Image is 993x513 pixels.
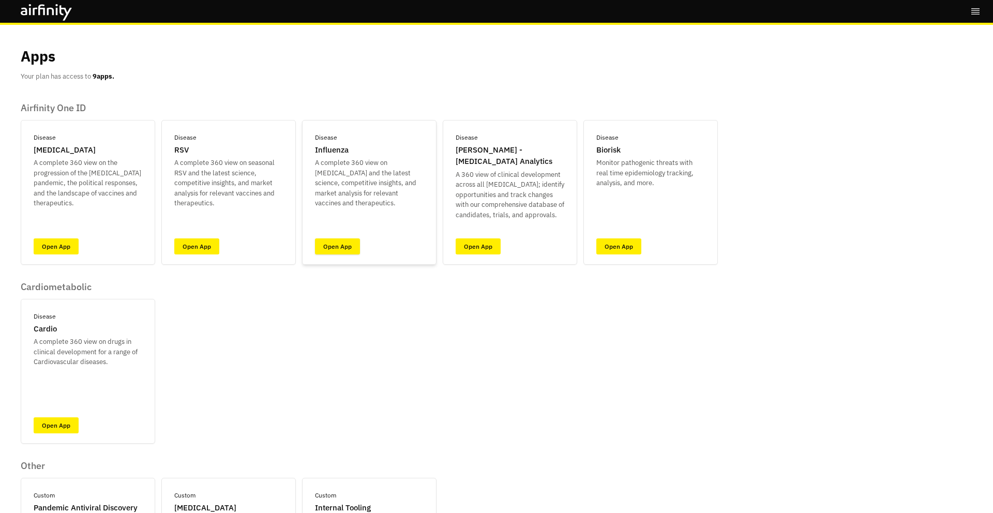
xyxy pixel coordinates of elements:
[315,158,424,208] p: A complete 360 view on [MEDICAL_DATA] and the latest science, competitive insights, and market an...
[93,72,114,81] b: 9 apps.
[174,491,195,500] p: Custom
[315,133,337,142] p: Disease
[34,158,142,208] p: A complete 360 view on the progression of the [MEDICAL_DATA] pandemic, the political responses, a...
[34,491,55,500] p: Custom
[456,133,478,142] p: Disease
[596,158,705,188] p: Monitor pathogenic threats with real time epidemiology tracking, analysis, and more.
[596,144,621,156] p: Biorisk
[34,144,96,156] p: [MEDICAL_DATA]
[174,133,197,142] p: Disease
[174,144,189,156] p: RSV
[456,170,564,220] p: A 360 view of clinical development across all [MEDICAL_DATA]; identify opportunities and track ch...
[21,46,55,67] p: Apps
[21,71,114,82] p: Your plan has access to
[596,238,641,254] a: Open App
[315,144,349,156] p: Influenza
[34,133,56,142] p: Disease
[456,238,501,254] a: Open App
[21,460,437,472] p: Other
[21,102,718,114] p: Airfinity One ID
[174,158,283,208] p: A complete 360 view on seasonal RSV and the latest science, competitive insights, and market anal...
[34,417,79,433] a: Open App
[34,238,79,254] a: Open App
[596,133,619,142] p: Disease
[174,238,219,254] a: Open App
[315,491,336,500] p: Custom
[315,238,360,254] a: Open App
[21,281,155,293] p: Cardiometabolic
[34,337,142,367] p: A complete 360 view on drugs in clinical development for a range of Cardiovascular diseases.
[34,323,57,335] p: Cardio
[456,144,564,168] p: [PERSON_NAME] - [MEDICAL_DATA] Analytics
[34,312,56,321] p: Disease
